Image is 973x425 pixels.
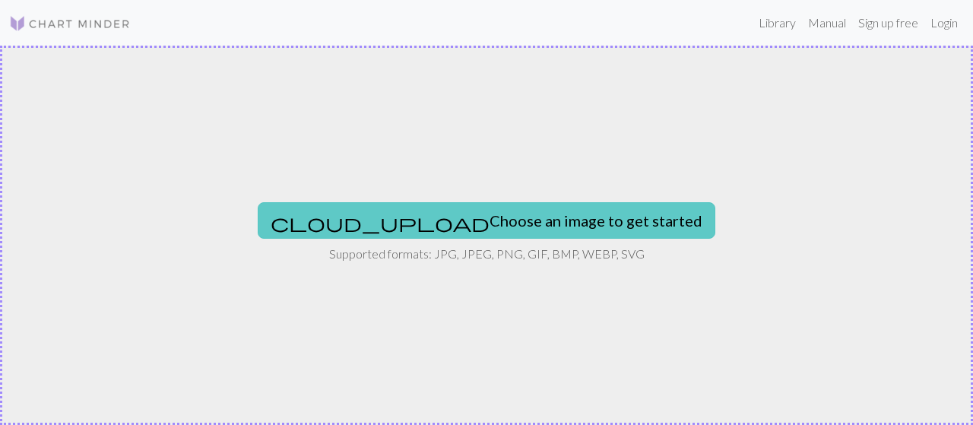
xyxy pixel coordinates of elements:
[802,8,852,38] a: Manual
[753,8,802,38] a: Library
[329,245,645,263] p: Supported formats: JPG, JPEG, PNG, GIF, BMP, WEBP, SVG
[258,202,715,239] button: Choose an image to get started
[924,8,964,38] a: Login
[271,212,490,233] span: cloud_upload
[852,8,924,38] a: Sign up free
[9,14,131,33] img: Logo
